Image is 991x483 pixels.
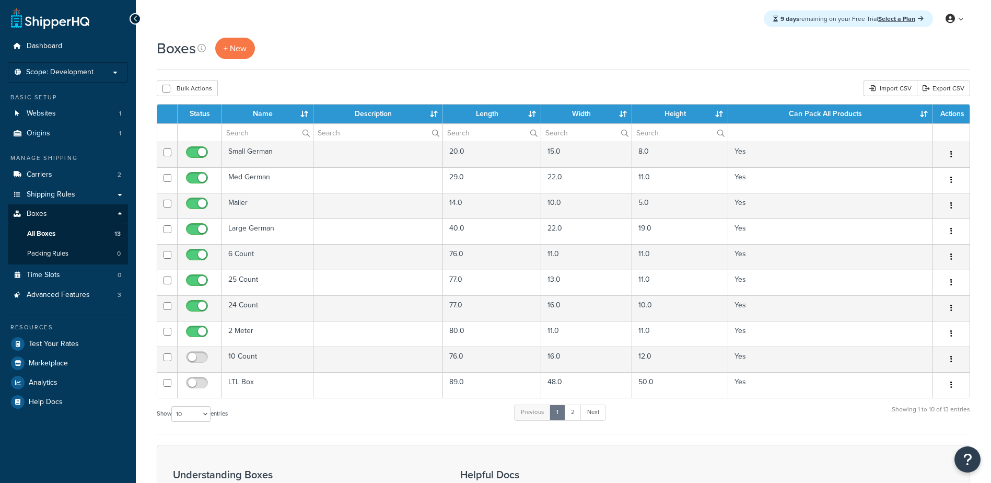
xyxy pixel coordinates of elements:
[443,124,541,142] input: Search
[564,405,581,420] a: 2
[8,266,128,285] li: Time Slots
[541,372,632,398] td: 48.0
[11,8,89,29] a: ShipperHQ Home
[29,378,57,387] span: Analytics
[728,295,933,321] td: Yes
[8,244,128,263] a: Packing Rules 0
[8,204,128,224] a: Boxes
[728,372,933,398] td: Yes
[118,271,121,280] span: 0
[8,37,128,56] a: Dashboard
[632,193,728,218] td: 5.0
[632,218,728,244] td: 19.0
[8,104,128,123] a: Websites 1
[8,165,128,185] a: Carriers 2
[780,14,799,24] strong: 9 days
[8,224,128,244] a: All Boxes 13
[157,406,228,422] label: Show entries
[8,224,128,244] li: All Boxes
[8,104,128,123] li: Websites
[27,109,56,118] span: Websites
[8,204,128,264] li: Boxes
[224,42,247,54] span: + New
[443,105,541,123] th: Length : activate to sort column ascending
[157,38,196,59] h1: Boxes
[27,249,68,258] span: Packing Rules
[29,340,79,349] span: Test Your Rates
[8,373,128,392] li: Analytics
[27,271,60,280] span: Time Slots
[917,80,970,96] a: Export CSV
[892,404,970,426] div: Showing 1 to 10 of 13 entries
[632,244,728,270] td: 11.0
[27,229,55,238] span: All Boxes
[8,244,128,263] li: Packing Rules
[313,105,444,123] th: Description : activate to sort column ascending
[728,244,933,270] td: Yes
[443,372,541,398] td: 89.0
[632,167,728,193] td: 11.0
[550,405,565,420] a: 1
[313,124,443,142] input: Search
[8,354,128,373] a: Marketplace
[541,167,632,193] td: 22.0
[27,42,62,51] span: Dashboard
[119,129,121,138] span: 1
[222,295,313,321] td: 24 Count
[8,285,128,305] li: Advanced Features
[632,347,728,372] td: 12.0
[119,109,121,118] span: 1
[443,295,541,321] td: 77.0
[222,372,313,398] td: LTL Box
[460,469,624,480] h3: Helpful Docs
[864,80,917,96] div: Import CSV
[118,170,121,179] span: 2
[443,142,541,167] td: 20.0
[8,124,128,143] a: Origins 1
[541,105,632,123] th: Width : activate to sort column ascending
[27,190,75,199] span: Shipping Rules
[728,167,933,193] td: Yes
[8,335,128,353] a: Test Your Rates
[222,193,313,218] td: Mailer
[728,321,933,347] td: Yes
[541,193,632,218] td: 10.0
[27,291,90,300] span: Advanced Features
[443,193,541,218] td: 14.0
[728,105,933,123] th: Can Pack All Products : activate to sort column ascending
[632,270,728,295] td: 11.0
[27,210,47,218] span: Boxes
[728,142,933,167] td: Yes
[8,185,128,204] a: Shipping Rules
[222,105,313,123] th: Name : activate to sort column ascending
[215,38,255,59] a: + New
[728,218,933,244] td: Yes
[29,359,68,368] span: Marketplace
[222,244,313,270] td: 6 Count
[632,124,728,142] input: Search
[117,249,121,258] span: 0
[580,405,606,420] a: Next
[222,347,313,372] td: 10 Count
[541,218,632,244] td: 22.0
[632,105,728,123] th: Height : activate to sort column ascending
[443,167,541,193] td: 29.0
[728,193,933,218] td: Yes
[443,321,541,347] td: 80.0
[178,105,222,123] th: Status
[443,218,541,244] td: 40.0
[27,129,50,138] span: Origins
[8,323,128,332] div: Resources
[728,270,933,295] td: Yes
[541,347,632,372] td: 16.0
[541,295,632,321] td: 16.0
[541,124,631,142] input: Search
[222,218,313,244] td: Large German
[8,165,128,185] li: Carriers
[8,266,128,285] a: Time Slots 0
[114,229,121,238] span: 13
[222,270,313,295] td: 25 Count
[933,105,970,123] th: Actions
